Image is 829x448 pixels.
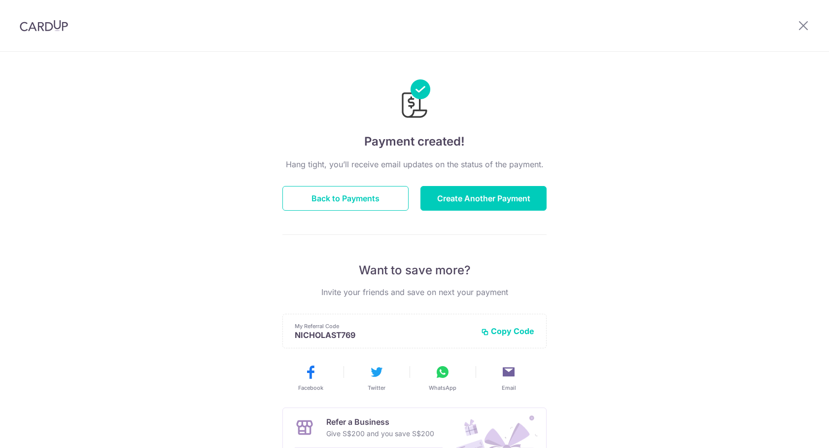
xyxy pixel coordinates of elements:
[282,158,547,170] p: Hang tight, you’ll receive email updates on the status of the payment.
[326,428,434,440] p: Give S$200 and you save S$200
[399,79,430,121] img: Payments
[414,364,472,392] button: WhatsApp
[282,286,547,298] p: Invite your friends and save on next your payment
[298,384,323,392] span: Facebook
[502,384,516,392] span: Email
[282,186,409,211] button: Back to Payments
[281,364,340,392] button: Facebook
[20,20,68,32] img: CardUp
[282,262,547,278] p: Want to save more?
[347,364,406,392] button: Twitter
[282,133,547,150] h4: Payment created!
[429,384,456,392] span: WhatsApp
[368,384,385,392] span: Twitter
[295,330,473,340] p: NICHOLAST769
[480,364,538,392] button: Email
[326,416,434,428] p: Refer a Business
[481,326,534,336] button: Copy Code
[295,322,473,330] p: My Referral Code
[420,186,547,211] button: Create Another Payment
